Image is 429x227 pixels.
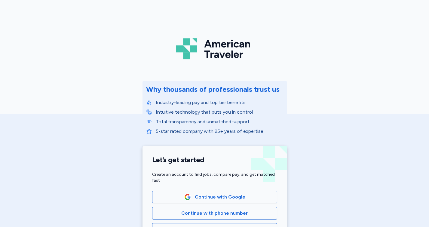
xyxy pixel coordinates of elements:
[156,99,283,106] p: Industry-leading pay and top tier benefits
[156,109,283,116] p: Intuitive technology that puts you in control
[152,191,277,203] button: Google LogoContinue with Google
[195,193,245,201] span: Continue with Google
[184,194,191,200] img: Google Logo
[176,36,253,62] img: Logo
[156,118,283,125] p: Total transparency and unmatched support
[146,85,280,94] div: Why thousands of professionals trust us
[156,128,283,135] p: 5-star rated company with 25+ years of expertise
[152,155,277,164] h1: Let’s get started
[152,172,277,184] div: Create an account to find jobs, compare pay, and get matched fast
[152,207,277,220] button: Continue with phone number
[181,210,248,217] span: Continue with phone number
